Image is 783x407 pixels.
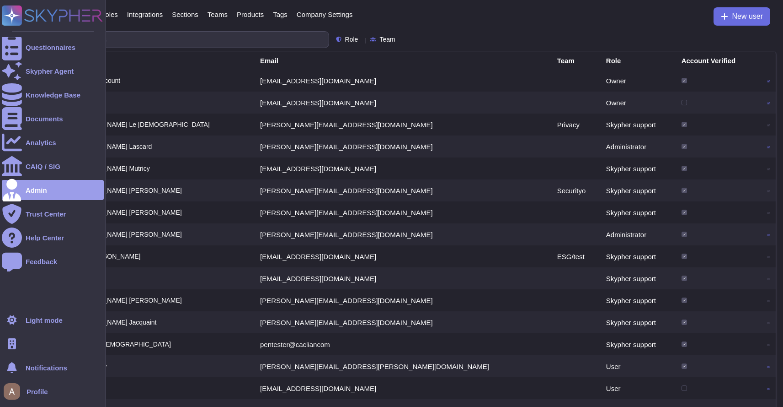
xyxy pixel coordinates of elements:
[75,319,157,326] span: [PERSON_NAME] Jacquaint
[2,132,104,152] a: Analytics
[26,211,66,217] div: Trust Center
[26,258,57,265] div: Feedback
[601,289,676,311] td: Skypher support
[75,121,210,128] span: [PERSON_NAME] Le [DEMOGRAPHIC_DATA]
[26,139,56,146] div: Analytics
[26,317,63,324] div: Light mode
[75,209,182,216] span: [PERSON_NAME] [PERSON_NAME]
[26,187,47,194] div: Admin
[601,245,676,267] td: Skypher support
[2,204,104,224] a: Trust Center
[601,136,676,157] td: Administrator
[601,70,676,92] td: Owner
[4,383,20,400] img: user
[601,92,676,114] td: Owner
[601,377,676,399] td: User
[26,115,63,122] div: Documents
[255,92,552,114] td: [EMAIL_ADDRESS][DOMAIN_NAME]
[255,333,552,355] td: pentester@cacliancom
[601,355,676,377] td: User
[75,231,182,238] span: [PERSON_NAME] [PERSON_NAME]
[732,13,763,20] span: New user
[75,297,182,304] span: [PERSON_NAME] [PERSON_NAME]
[75,165,150,172] span: [PERSON_NAME] Mutricy
[552,114,601,136] td: Privacy
[273,11,288,18] span: Tags
[2,156,104,176] a: CAIQ / SIG
[100,11,117,18] span: Roles
[255,223,552,245] td: [PERSON_NAME][EMAIL_ADDRESS][DOMAIN_NAME]
[26,364,67,371] span: Notifications
[552,245,601,267] td: ESG/test
[379,36,395,43] span: Team
[601,223,676,245] td: Administrator
[26,234,64,241] div: Help Center
[172,11,198,18] span: Sections
[601,114,676,136] td: Skypher support
[2,61,104,81] a: Skypher Agent
[255,201,552,223] td: [PERSON_NAME][EMAIL_ADDRESS][DOMAIN_NAME]
[75,187,182,194] span: [PERSON_NAME] [PERSON_NAME]
[255,245,552,267] td: [EMAIL_ADDRESS][DOMAIN_NAME]
[255,114,552,136] td: [PERSON_NAME][EMAIL_ADDRESS][DOMAIN_NAME]
[27,388,48,395] span: Profile
[36,32,329,48] input: Search by keywords
[255,267,552,289] td: [EMAIL_ADDRESS][DOMAIN_NAME]
[26,163,60,170] div: CAIQ / SIG
[75,341,171,347] span: Cacilian [DEMOGRAPHIC_DATA]
[2,180,104,200] a: Admin
[601,157,676,179] td: Skypher support
[255,157,552,179] td: [EMAIL_ADDRESS][DOMAIN_NAME]
[601,333,676,355] td: Skypher support
[2,109,104,129] a: Documents
[2,37,104,57] a: Questionnaires
[297,11,353,18] span: Company Settings
[75,143,152,150] span: [PERSON_NAME] Lascard
[552,179,601,201] td: Securityo
[2,381,27,402] button: user
[26,92,80,98] div: Knowledge Base
[255,179,552,201] td: [PERSON_NAME][EMAIL_ADDRESS][DOMAIN_NAME]
[75,253,141,260] span: Joci [PERSON_NAME]
[2,85,104,105] a: Knowledge Base
[255,355,552,377] td: [PERSON_NAME][EMAIL_ADDRESS][PERSON_NAME][DOMAIN_NAME]
[255,136,552,157] td: [PERSON_NAME][EMAIL_ADDRESS][DOMAIN_NAME]
[714,7,770,26] button: New user
[255,70,552,92] td: [EMAIL_ADDRESS][DOMAIN_NAME]
[208,11,228,18] span: Teams
[345,36,358,43] span: Role
[255,289,552,311] td: [PERSON_NAME][EMAIL_ADDRESS][DOMAIN_NAME]
[26,68,74,75] div: Skypher Agent
[601,201,676,223] td: Skypher support
[237,11,264,18] span: Products
[127,11,163,18] span: Integrations
[26,44,75,51] div: Questionnaires
[601,267,676,289] td: Skypher support
[2,228,104,248] a: Help Center
[601,179,676,201] td: Skypher support
[601,311,676,333] td: Skypher support
[255,377,552,399] td: [EMAIL_ADDRESS][DOMAIN_NAME]
[2,251,104,271] a: Feedback
[255,311,552,333] td: [PERSON_NAME][EMAIL_ADDRESS][DOMAIN_NAME]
